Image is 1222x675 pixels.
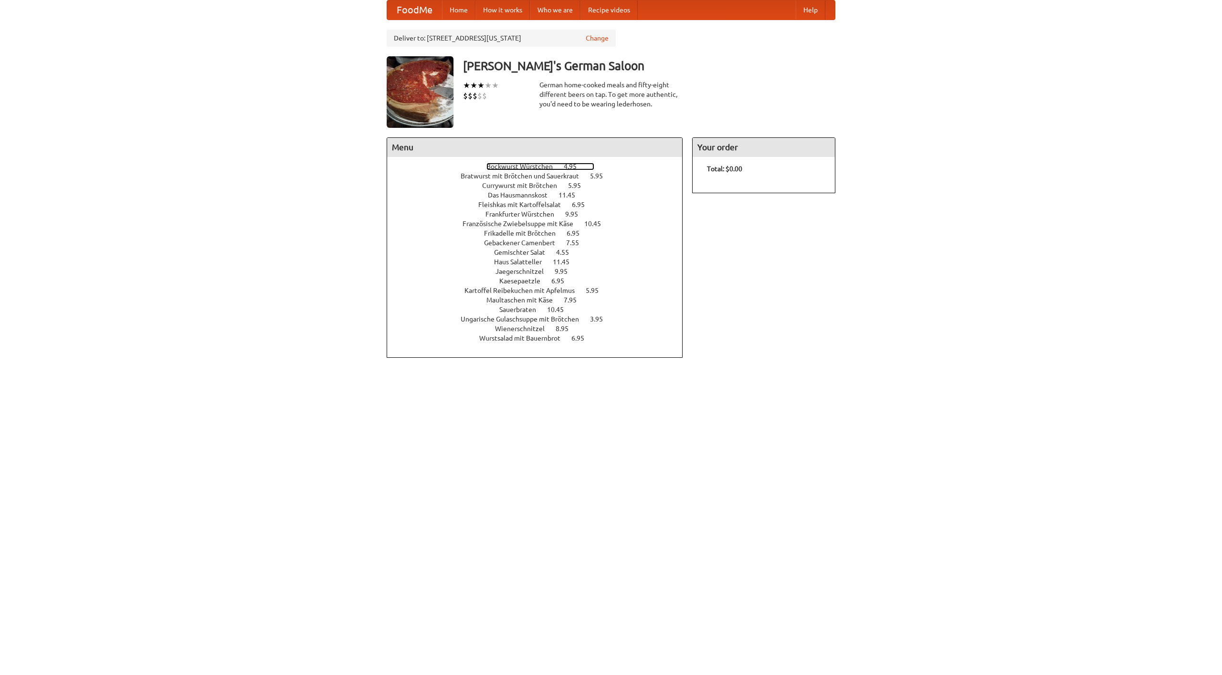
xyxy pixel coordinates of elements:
[580,0,638,20] a: Recipe videos
[486,163,562,170] span: Bockwurst Würstchen
[475,0,530,20] a: How it works
[499,277,582,285] a: Kaesepaetzle 6.95
[478,201,570,208] span: Fleishkas mit Kartoffelsalat
[461,172,589,180] span: Bratwurst mit Brötchen und Sauerkraut
[564,296,586,304] span: 7.95
[463,220,619,228] a: Französische Zwiebelsuppe mit Käse 10.45
[590,172,612,180] span: 5.95
[478,201,602,208] a: Fleishkas mit Kartoffelsalat 6.95
[568,182,590,189] span: 5.95
[486,296,594,304] a: Maultaschen mit Käse 7.95
[492,80,499,91] li: ★
[482,182,599,189] a: Currywurst mit Brötchen 5.95
[571,334,594,342] span: 6.95
[566,239,589,247] span: 7.55
[584,220,611,228] span: 10.45
[495,268,585,275] a: Jaegerschnitzel 9.95
[586,287,608,294] span: 5.95
[482,91,487,101] li: $
[494,258,587,266] a: Haus Salatteller 11.45
[484,239,597,247] a: Gebackener Camenbert 7.55
[387,30,616,47] div: Deliver to: [STREET_ADDRESS][US_STATE]
[553,258,579,266] span: 11.45
[556,325,578,332] span: 8.95
[477,80,485,91] li: ★
[485,210,564,218] span: Frankfurter Würstchen
[796,0,825,20] a: Help
[495,268,553,275] span: Jaegerschnitzel
[539,80,683,109] div: German home-cooked meals and fifty-eight different beers on tap. To get more authentic, you'd nee...
[551,277,574,285] span: 6.95
[464,287,616,294] a: Kartoffel Reibekuchen mit Apfelmus 5.95
[564,163,586,170] span: 4.95
[494,249,555,256] span: Gemischter Salat
[494,249,587,256] a: Gemischter Salat 4.55
[479,334,602,342] a: Wurstsalad mit Bauernbrot 6.95
[495,325,586,332] a: Wienerschnitzel 8.95
[485,80,492,91] li: ★
[470,80,477,91] li: ★
[565,210,588,218] span: 9.95
[547,306,573,313] span: 10.45
[461,315,589,323] span: Ungarische Gulaschsuppe mit Brötchen
[463,80,470,91] li: ★
[463,56,835,75] h3: [PERSON_NAME]'s German Saloon
[499,306,581,313] a: Sauerbraten 10.45
[558,191,585,199] span: 11.45
[484,229,597,237] a: Frikadelle mit Brötchen 6.95
[463,91,468,101] li: $
[488,191,557,199] span: Das Hausmannskost
[707,165,742,173] b: Total: $0.00
[486,163,594,170] a: Bockwurst Würstchen 4.95
[693,138,835,157] h4: Your order
[488,191,593,199] a: Das Hausmannskost 11.45
[477,91,482,101] li: $
[495,325,554,332] span: Wienerschnitzel
[479,334,570,342] span: Wurstsalad mit Bauernbrot
[499,277,550,285] span: Kaesepaetzle
[387,56,453,128] img: angular.jpg
[468,91,473,101] li: $
[499,306,546,313] span: Sauerbraten
[473,91,477,101] li: $
[387,0,442,20] a: FoodMe
[556,249,579,256] span: 4.55
[461,172,621,180] a: Bratwurst mit Brötchen und Sauerkraut 5.95
[555,268,577,275] span: 9.95
[464,287,584,294] span: Kartoffel Reibekuchen mit Apfelmus
[572,201,594,208] span: 6.95
[484,229,565,237] span: Frikadelle mit Brötchen
[387,138,682,157] h4: Menu
[461,315,621,323] a: Ungarische Gulaschsuppe mit Brötchen 3.95
[567,229,589,237] span: 6.95
[530,0,580,20] a: Who we are
[486,296,562,304] span: Maultaschen mit Käse
[482,182,567,189] span: Currywurst mit Brötchen
[586,33,609,43] a: Change
[484,239,565,247] span: Gebackener Camenbert
[463,220,583,228] span: Französische Zwiebelsuppe mit Käse
[494,258,551,266] span: Haus Salatteller
[442,0,475,20] a: Home
[590,315,612,323] span: 3.95
[485,210,596,218] a: Frankfurter Würstchen 9.95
